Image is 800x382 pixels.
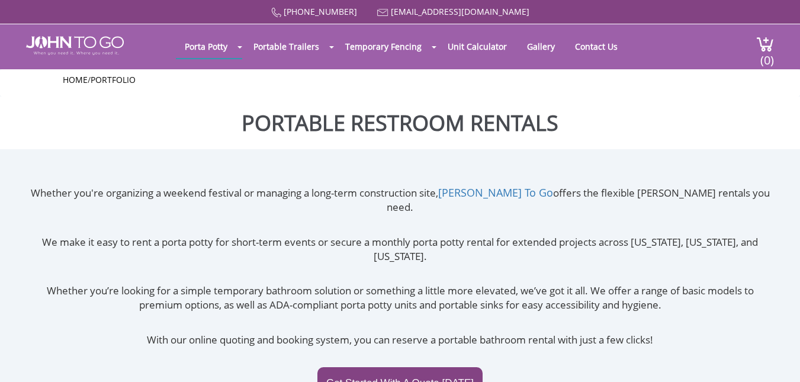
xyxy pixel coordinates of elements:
[91,74,136,85] a: Portfolio
[271,8,281,18] img: Call
[377,9,388,17] img: Mail
[27,235,774,264] p: We make it easy to rent a porta potty for short-term events or secure a monthly porta potty renta...
[566,35,626,58] a: Contact Us
[760,43,774,68] span: (0)
[284,6,357,17] a: [PHONE_NUMBER]
[439,35,516,58] a: Unit Calculator
[245,35,328,58] a: Portable Trailers
[63,74,738,86] ul: /
[756,36,774,52] img: cart a
[753,335,800,382] button: Live Chat
[438,185,553,200] a: [PERSON_NAME] To Go
[27,284,774,313] p: Whether you’re looking for a simple temporary bathroom solution or something a little more elevat...
[63,74,88,85] a: Home
[336,35,430,58] a: Temporary Fencing
[176,35,236,58] a: Porta Potty
[26,36,124,55] img: JOHN to go
[391,6,529,17] a: [EMAIL_ADDRESS][DOMAIN_NAME]
[27,185,774,215] p: Whether you're organizing a weekend festival or managing a long-term construction site, offers th...
[518,35,564,58] a: Gallery
[27,333,774,347] p: With our online quoting and booking system, you can reserve a portable bathroom rental with just ...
